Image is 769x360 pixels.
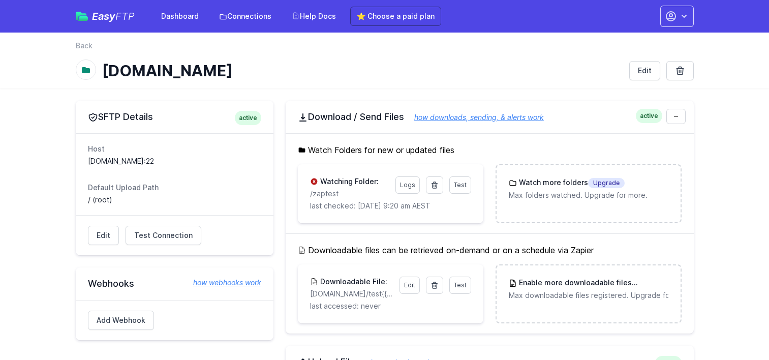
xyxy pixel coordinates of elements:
a: Test [449,277,471,294]
span: FTP [115,10,135,22]
dd: [DOMAIN_NAME]:22 [88,156,261,166]
h2: Webhooks [88,278,261,290]
span: Upgrade [632,278,668,288]
a: how webhooks work [183,278,261,288]
dt: Host [88,144,261,154]
nav: Breadcrumb [76,41,694,57]
p: zaptest [310,189,389,199]
a: Logs [395,176,420,194]
span: active [235,111,261,125]
h3: Watching Folder: [318,176,379,187]
img: easyftp_logo.png [76,12,88,21]
h3: Watch more folders [517,177,625,188]
p: last checked: [DATE] 9:20 am AEST [310,201,471,211]
h3: Downloadable File: [318,277,387,287]
h2: SFTP Details [88,111,261,123]
span: Test Connection [134,230,193,241]
h1: [DOMAIN_NAME] [102,62,621,80]
a: Watch more foldersUpgrade Max folders watched. Upgrade for more. [497,165,680,213]
span: Easy [92,11,135,21]
a: Connections [213,7,278,25]
h5: Downloadable files can be retrieved on-demand or on a schedule via Zapier [298,244,682,256]
a: Add Webhook [88,311,154,330]
p: Max downloadable files registered. Upgrade for more. [509,290,668,301]
a: Help Docs [286,7,342,25]
p: last accessed: never [310,301,471,311]
a: how downloads, sending, & alerts work [404,113,544,122]
a: Dashboard [155,7,205,25]
a: Edit [88,226,119,245]
span: Test [454,281,467,289]
h2: Download / Send Files [298,111,682,123]
a: ⭐ Choose a paid plan [350,7,441,26]
a: Edit [629,61,660,80]
span: active [636,109,662,123]
span: Test [454,181,467,189]
a: Test Connection [126,226,201,245]
p: [DOMAIN_NAME]/test{{mm}} [310,289,393,299]
h5: Watch Folders for new or updated files [298,144,682,156]
a: EasyFTP [76,11,135,21]
a: Test [449,176,471,194]
span: Upgrade [588,178,625,188]
p: Max folders watched. Upgrade for more. [509,190,668,200]
dd: / (root) [88,195,261,205]
a: Edit [399,277,420,294]
a: Enable more downloadable filesUpgrade Max downloadable files registered. Upgrade for more. [497,265,680,313]
h3: Enable more downloadable files [517,278,668,288]
dt: Default Upload Path [88,183,261,193]
a: Back [76,41,93,51]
